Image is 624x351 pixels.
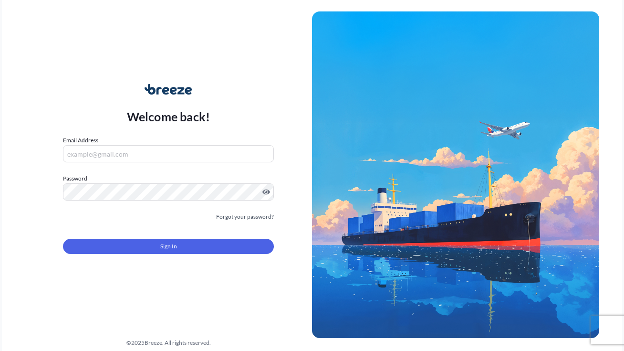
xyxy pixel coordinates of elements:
a: Forgot your password? [216,212,274,222]
div: © 2025 Breeze. All rights reserved. [25,338,312,348]
button: Show password [262,188,270,196]
img: Ship illustration [312,11,599,338]
p: Welcome back! [127,109,210,124]
button: Sign In [63,239,274,254]
label: Email Address [63,136,98,145]
span: Sign In [160,242,177,251]
input: example@gmail.com [63,145,274,162]
label: Password [63,174,274,183]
